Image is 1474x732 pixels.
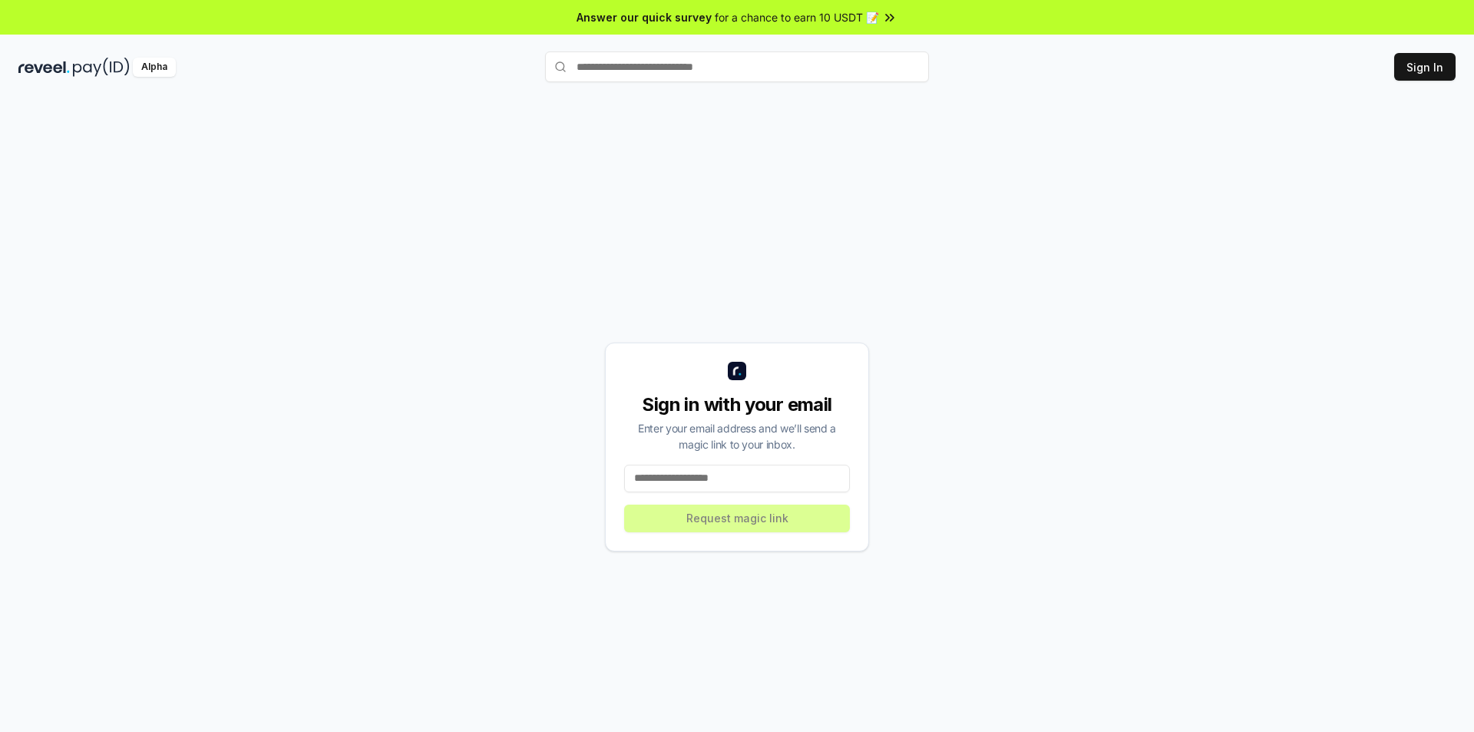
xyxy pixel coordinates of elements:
[133,58,176,77] div: Alpha
[624,392,850,417] div: Sign in with your email
[73,58,130,77] img: pay_id
[18,58,70,77] img: reveel_dark
[624,420,850,452] div: Enter your email address and we’ll send a magic link to your inbox.
[728,362,746,380] img: logo_small
[1394,53,1456,81] button: Sign In
[577,9,712,25] span: Answer our quick survey
[715,9,879,25] span: for a chance to earn 10 USDT 📝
